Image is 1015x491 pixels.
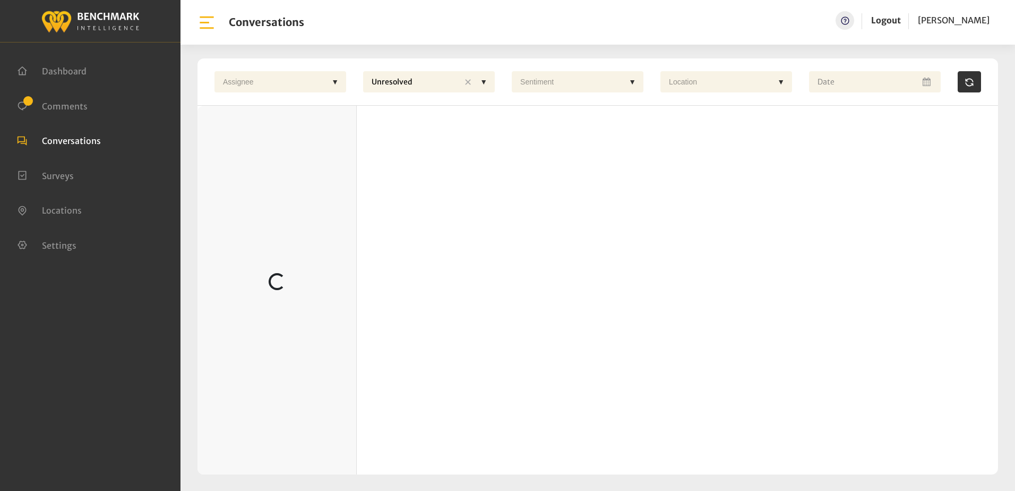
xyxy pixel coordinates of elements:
[17,239,76,250] a: Settings
[460,71,476,94] div: ✕
[918,15,990,26] span: [PERSON_NAME]
[42,136,101,146] span: Conversations
[366,71,460,94] div: Unresolved
[664,71,773,92] div: Location
[476,71,492,92] div: ▼
[42,205,82,216] span: Locations
[17,134,101,145] a: Conversations
[229,16,304,29] h1: Conversations
[17,100,88,111] a: Comments
[42,170,74,181] span: Surveys
[871,15,901,26] a: Logout
[197,13,216,32] img: bar
[624,71,640,92] div: ▼
[17,65,87,75] a: Dashboard
[17,204,82,215] a: Locations
[809,71,941,92] input: Date range input field
[218,71,327,92] div: Assignee
[773,71,789,92] div: ▼
[41,8,140,34] img: benchmark
[921,71,934,92] button: Open Calendar
[327,71,343,92] div: ▼
[42,240,76,250] span: Settings
[515,71,624,92] div: Sentiment
[918,11,990,30] a: [PERSON_NAME]
[871,11,901,30] a: Logout
[42,66,87,77] span: Dashboard
[42,100,88,111] span: Comments
[17,170,74,180] a: Surveys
